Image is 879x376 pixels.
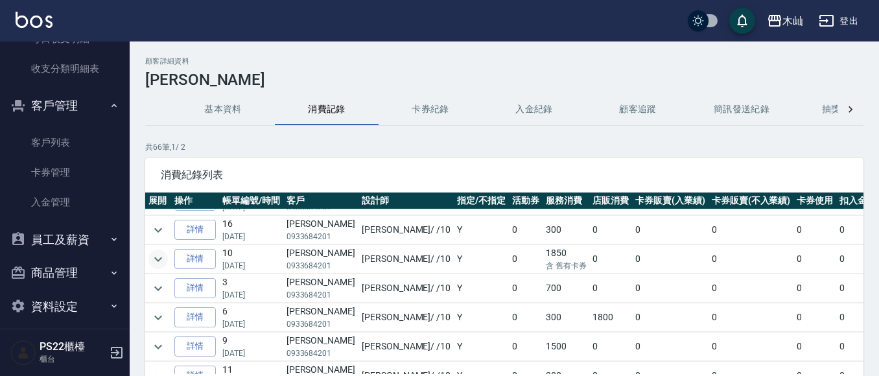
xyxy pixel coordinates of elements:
[836,193,870,209] th: 扣入金
[219,245,283,274] td: 10
[543,193,590,209] th: 服務消費
[5,54,124,84] a: 收支分類明細表
[283,303,358,332] td: [PERSON_NAME]
[632,193,709,209] th: 卡券販賣(入業績)
[709,193,794,209] th: 卡券販賣(不入業績)
[793,333,836,361] td: 0
[543,303,590,332] td: 300
[219,216,283,244] td: 16
[40,353,106,365] p: 櫃台
[5,223,124,257] button: 員工及薪資
[709,274,794,303] td: 0
[632,303,709,332] td: 0
[836,274,870,303] td: 0
[287,318,355,330] p: 0933684201
[219,303,283,332] td: 6
[40,340,106,353] h5: PS22櫃檯
[632,216,709,244] td: 0
[161,169,848,182] span: 消費紀錄列表
[782,13,803,29] div: 木屾
[148,308,168,327] button: expand row
[358,216,454,244] td: [PERSON_NAME] / /10
[219,333,283,361] td: 9
[5,187,124,217] a: 入金管理
[174,278,216,298] a: 詳情
[543,216,590,244] td: 300
[586,94,690,125] button: 顧客追蹤
[709,303,794,332] td: 0
[589,245,632,274] td: 0
[836,303,870,332] td: 0
[793,216,836,244] td: 0
[454,216,509,244] td: Y
[690,94,793,125] button: 簡訊發送紀錄
[543,333,590,361] td: 1500
[5,256,124,290] button: 商品管理
[5,290,124,323] button: 資料設定
[10,340,36,366] img: Person
[709,333,794,361] td: 0
[283,216,358,244] td: [PERSON_NAME]
[287,289,355,301] p: 0933684201
[148,220,168,240] button: expand row
[222,231,280,242] p: [DATE]
[729,8,755,34] button: save
[5,128,124,158] a: 客戶列表
[5,158,124,187] a: 卡券管理
[358,303,454,332] td: [PERSON_NAME] / /10
[287,260,355,272] p: 0933684201
[509,193,543,209] th: 活動券
[632,245,709,274] td: 0
[287,231,355,242] p: 0933684201
[454,193,509,209] th: 指定/不指定
[454,274,509,303] td: Y
[836,333,870,361] td: 0
[358,333,454,361] td: [PERSON_NAME] / /10
[171,94,275,125] button: 基本資料
[283,245,358,274] td: [PERSON_NAME]
[219,193,283,209] th: 帳單編號/時間
[145,193,171,209] th: 展開
[174,249,216,269] a: 詳情
[509,245,543,274] td: 0
[509,303,543,332] td: 0
[762,8,808,34] button: 木屾
[589,274,632,303] td: 0
[5,89,124,123] button: 客戶管理
[543,245,590,274] td: 1850
[283,333,358,361] td: [PERSON_NAME]
[482,94,586,125] button: 入金紀錄
[358,245,454,274] td: [PERSON_NAME] / /10
[171,193,219,209] th: 操作
[793,245,836,274] td: 0
[589,216,632,244] td: 0
[509,216,543,244] td: 0
[546,260,587,272] p: 含 舊有卡券
[379,94,482,125] button: 卡券紀錄
[509,274,543,303] td: 0
[283,274,358,303] td: [PERSON_NAME]
[454,333,509,361] td: Y
[509,333,543,361] td: 0
[793,274,836,303] td: 0
[358,274,454,303] td: [PERSON_NAME] / /10
[589,303,632,332] td: 1800
[287,347,355,359] p: 0933684201
[589,333,632,361] td: 0
[836,216,870,244] td: 0
[836,245,870,274] td: 0
[174,220,216,240] a: 詳情
[174,336,216,357] a: 詳情
[709,245,794,274] td: 0
[145,71,863,89] h3: [PERSON_NAME]
[793,193,836,209] th: 卡券使用
[174,307,216,327] a: 詳情
[632,274,709,303] td: 0
[222,289,280,301] p: [DATE]
[814,9,863,33] button: 登出
[148,337,168,357] button: expand row
[358,193,454,209] th: 設計師
[543,274,590,303] td: 700
[793,303,836,332] td: 0
[16,12,53,28] img: Logo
